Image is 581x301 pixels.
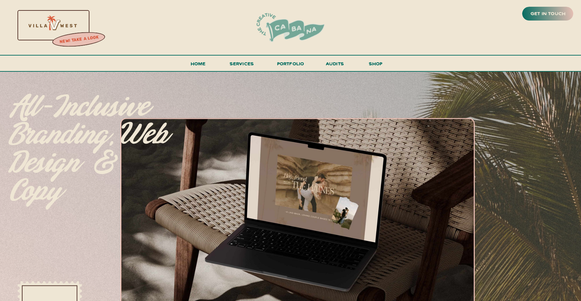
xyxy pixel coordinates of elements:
[325,59,345,71] a: audits
[529,9,567,19] a: get in touch
[359,59,392,71] a: shop
[228,59,256,72] a: services
[275,59,306,72] a: portfolio
[9,93,170,189] p: All-inclusive branding, web design & copy
[230,60,254,67] span: services
[188,59,208,72] a: Home
[51,33,107,46] a: new! take a look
